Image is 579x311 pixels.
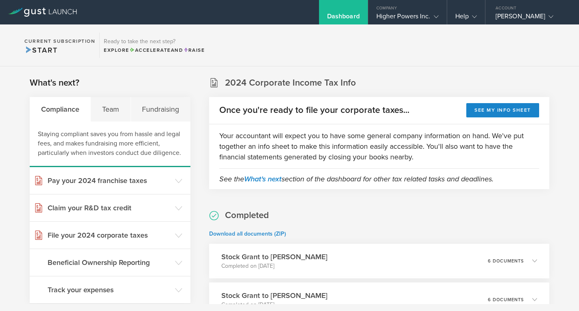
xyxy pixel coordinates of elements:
[99,33,209,58] div: Ready to take the next step?ExploreAccelerateandRaise
[30,121,190,167] div: Staying compliant saves you from hassle and legal fees, and makes fundraising more efficient, par...
[209,230,286,237] a: Download all documents (ZIP)
[91,97,131,121] div: Team
[488,298,524,302] p: 6 documents
[129,47,184,53] span: and
[466,103,539,117] button: See my info sheet
[225,210,269,221] h2: Completed
[219,104,409,116] h2: Once you're ready to file your corporate taxes...
[104,46,205,54] div: Explore
[183,47,205,53] span: Raise
[221,251,328,262] h3: Stock Grant to [PERSON_NAME]
[48,230,171,240] h3: File your 2024 corporate taxes
[538,272,579,311] iframe: Chat Widget
[221,290,328,301] h3: Stock Grant to [PERSON_NAME]
[24,46,57,55] span: Start
[219,174,494,183] em: See the section of the dashboard for other tax related tasks and deadlines.
[104,39,205,44] h3: Ready to take the next step?
[219,130,539,162] p: Your accountant will expect you to have some general company information on hand. We've put toget...
[327,12,360,24] div: Dashboard
[48,175,171,186] h3: Pay your 2024 franchise taxes
[244,174,282,183] a: What's next
[496,12,565,24] div: [PERSON_NAME]
[24,39,95,44] h2: Current Subscription
[48,257,171,268] h3: Beneficial Ownership Reporting
[129,47,171,53] span: Accelerate
[488,259,524,263] p: 6 documents
[48,203,171,213] h3: Claim your R&D tax credit
[48,285,171,295] h3: Track your expenses
[221,262,328,270] p: Completed on [DATE]
[225,77,356,89] h2: 2024 Corporate Income Tax Info
[455,12,477,24] div: Help
[30,97,91,121] div: Compliance
[131,97,190,121] div: Fundraising
[221,301,328,309] p: Completed on [DATE]
[376,12,439,24] div: Higher Powers Inc.
[30,77,79,89] h2: What's next?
